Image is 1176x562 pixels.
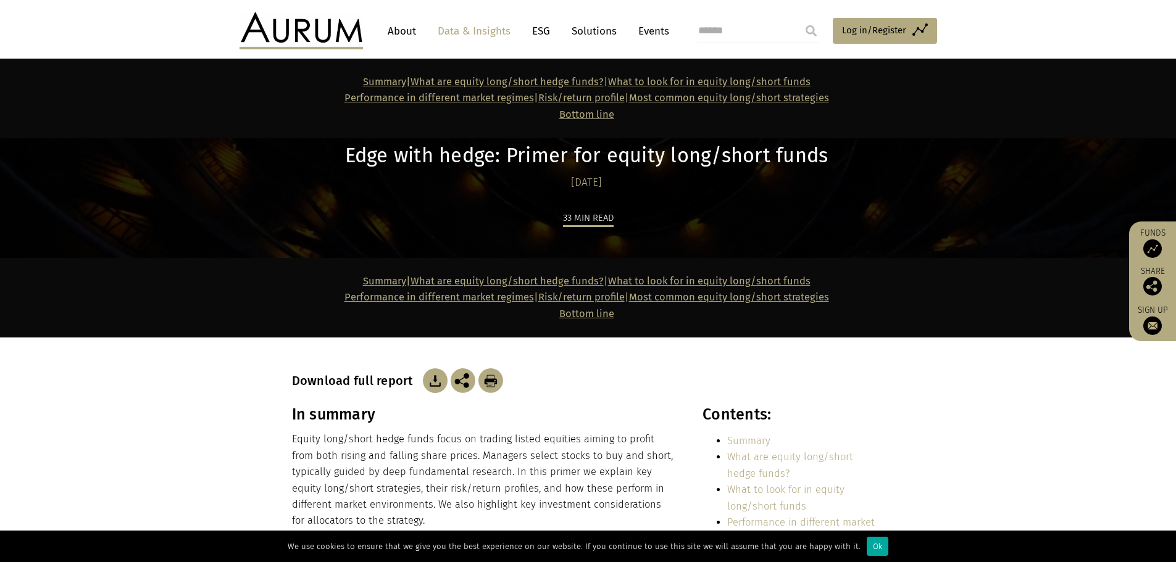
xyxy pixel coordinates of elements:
h1: Edge with hedge: Primer for equity long/short funds [292,144,882,168]
a: Log in/Register [833,18,937,44]
a: Performance in different market regimes [344,291,534,303]
img: Sign up to our newsletter [1143,316,1162,335]
img: Download Article [478,368,503,393]
img: Share this post [1143,277,1162,295]
a: Sign up [1135,305,1170,335]
p: Equity long/short hedge funds focus on trading listed equities aiming to profit from both rising ... [292,431,676,529]
img: Access Funds [1143,239,1162,258]
h3: Download full report [292,373,420,388]
strong: | | | | [344,76,829,120]
input: Submit [799,19,824,43]
span: Log in/Register [842,23,906,38]
a: Summary [363,76,406,88]
img: Share this post [451,368,475,393]
a: Risk/return profile [538,291,625,303]
a: Performance in different market regimes [727,516,875,544]
a: What to look for in equity long/short funds [727,484,844,511]
a: What to look for in equity long/short funds [608,76,811,88]
a: Most common equity long/short strategies [629,92,829,104]
a: What to look for in equity long/short funds [608,275,811,287]
a: Summary [727,435,770,447]
a: Most common equity long/short strategies [629,291,829,303]
a: Solutions [565,20,623,43]
div: Share [1135,267,1170,295]
a: Data & Insights [432,20,517,43]
a: What are equity long/short hedge funds? [411,76,604,88]
a: Bottom line [559,308,614,320]
a: What are equity long/short hedge funds? [411,275,604,287]
img: Download Article [423,368,448,393]
a: Summary [363,275,406,287]
div: Ok [867,537,888,556]
strong: | | | | [344,275,829,320]
a: Events [632,20,669,43]
a: Risk/return profile [538,92,625,104]
div: [DATE] [292,174,882,191]
h3: In summary [292,405,676,424]
a: About [382,20,422,43]
a: Performance in different market regimes [344,92,534,104]
a: Funds [1135,228,1170,258]
div: 33 min read [563,210,614,227]
h3: Contents: [703,405,881,424]
a: Bottom line [559,109,614,120]
a: What are equity long/short hedge funds? [727,451,853,479]
a: ESG [526,20,556,43]
img: Aurum [240,12,363,49]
